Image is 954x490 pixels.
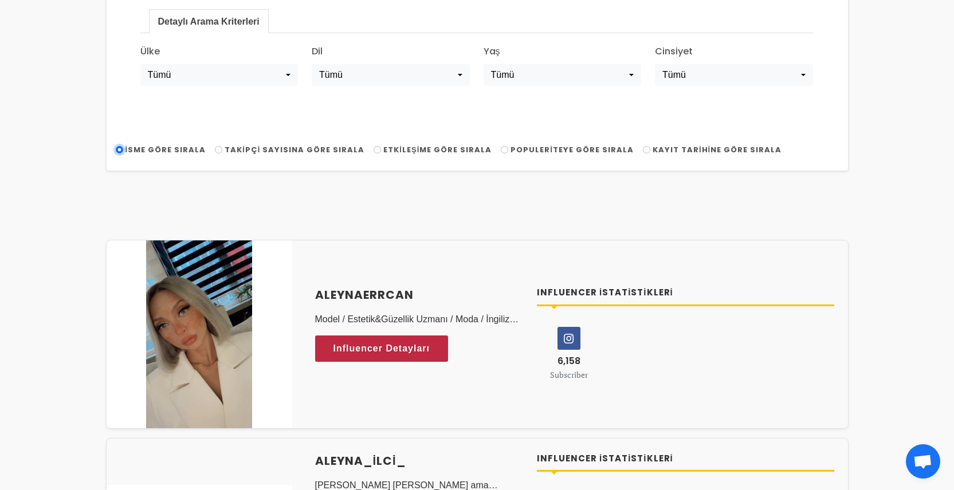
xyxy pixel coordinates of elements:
label: Ülke [140,45,160,58]
span: Populeriteye Göre Sırala [511,144,634,155]
a: Detaylı Arama Kriterleri [150,10,268,33]
button: Tümü [655,64,813,86]
div: Tümü [148,68,284,82]
button: Tümü [484,64,642,86]
button: Tümü [312,64,470,86]
input: Kayıt Tarihine Göre Sırala [643,146,650,153]
div: Tümü [491,68,627,82]
h4: Influencer İstatistikleri [537,452,834,465]
span: Etkileşime Göre Sırala [383,144,492,155]
div: Tümü [319,68,455,82]
label: Yaş [484,45,500,58]
a: Aleynaerrcan [315,286,524,303]
input: Etkileşime Göre Sırala [374,146,381,153]
span: 6,158 [558,354,580,367]
h4: Influencer İstatistikleri [537,286,834,299]
label: Dil [312,45,323,58]
span: Takipçi Sayısına Göre Sırala [225,144,364,155]
label: Cinsiyet [655,45,693,58]
input: Populeriteye Göre Sırala [501,146,508,153]
div: Açık sohbet [906,444,940,479]
span: Influencer Detayları [333,340,430,357]
span: İsme Göre Sırala [125,144,206,155]
button: Tümü [140,64,299,86]
input: Takipçi Sayısına Göre Sırala [215,146,222,153]
span: Kayıt Tarihine Göre Sırala [653,144,782,155]
a: Influencer Detayları [315,335,449,362]
div: Tümü [662,68,798,82]
input: İsme Göre Sırala [116,146,123,153]
p: Model / Estetik&Güzellik Uzmanı / Moda / İngilizce Öğretmeni [315,313,524,326]
a: Aleyna_ilci_ [315,452,524,469]
small: Subscriber [550,369,588,380]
